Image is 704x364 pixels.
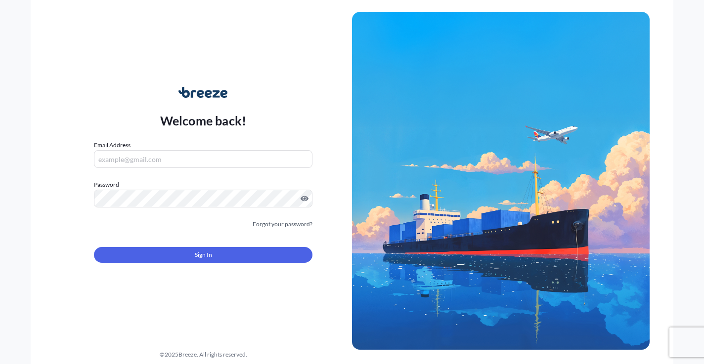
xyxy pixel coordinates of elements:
span: Sign In [195,250,212,260]
img: Ship illustration [352,12,650,350]
div: © 2025 Breeze. All rights reserved. [54,350,352,360]
input: example@gmail.com [94,150,312,168]
button: Sign In [94,247,312,263]
label: Email Address [94,140,131,150]
button: Show password [301,195,308,202]
a: Forgot your password? [253,219,312,229]
label: Password [94,180,312,190]
p: Welcome back! [160,113,247,128]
